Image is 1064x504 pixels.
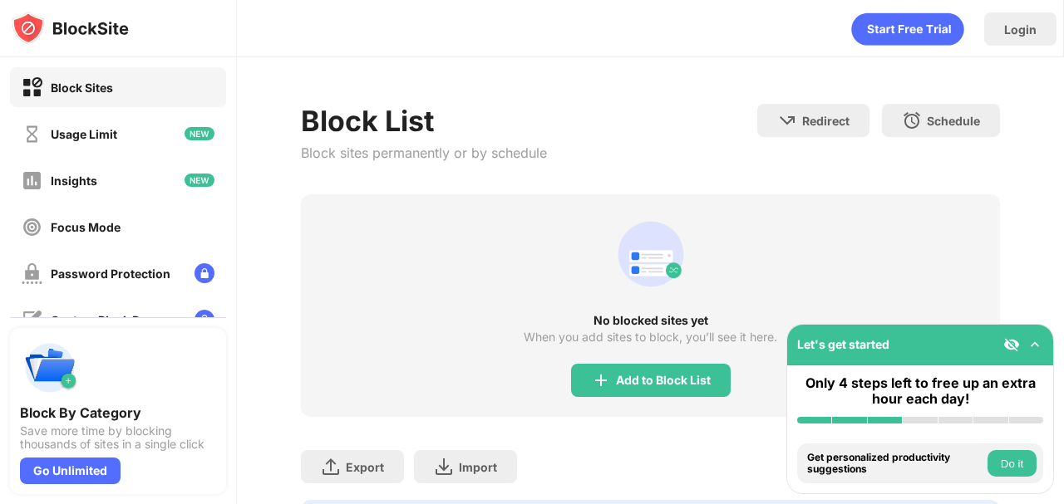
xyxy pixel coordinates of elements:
div: Custom Block Page [51,313,160,327]
img: eye-not-visible.svg [1003,336,1020,353]
div: Add to Block List [616,374,711,387]
div: When you add sites to block, you’ll see it here. [524,330,777,344]
div: animation [611,214,691,294]
img: new-icon.svg [185,174,214,187]
img: lock-menu.svg [195,263,214,283]
img: omni-setup-toggle.svg [1027,336,1043,353]
div: animation [851,12,964,46]
img: insights-off.svg [22,170,42,191]
div: Block sites permanently or by schedule [301,144,547,161]
div: Focus Mode [51,220,121,234]
div: Password Protection [51,267,170,281]
img: time-usage-off.svg [22,124,42,144]
img: push-categories.svg [20,338,80,398]
button: Do it [988,450,1037,477]
div: Let's get started [797,337,889,351]
div: Save more time by blocking thousands of sites in a single click [20,424,216,451]
img: logo-blocksite.svg [12,12,129,45]
div: Block By Category [20,404,216,421]
div: Insights [51,174,97,188]
div: Login [1004,22,1037,37]
div: Import [459,460,497,474]
div: Export [346,460,384,474]
img: customize-block-page-off.svg [22,310,42,330]
img: new-icon.svg [185,127,214,140]
div: Get personalized productivity suggestions [807,452,983,476]
div: Redirect [802,114,850,128]
div: Go Unlimited [20,458,121,484]
div: No blocked sites yet [301,314,1000,327]
div: Usage Limit [51,127,117,141]
div: Only 4 steps left to free up an extra hour each day! [797,375,1043,407]
div: Block Sites [51,81,113,95]
img: block-on.svg [22,77,42,98]
img: focus-off.svg [22,217,42,237]
div: Block List [301,104,547,138]
img: password-protection-off.svg [22,263,42,284]
div: Schedule [927,114,980,128]
img: lock-menu.svg [195,310,214,330]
